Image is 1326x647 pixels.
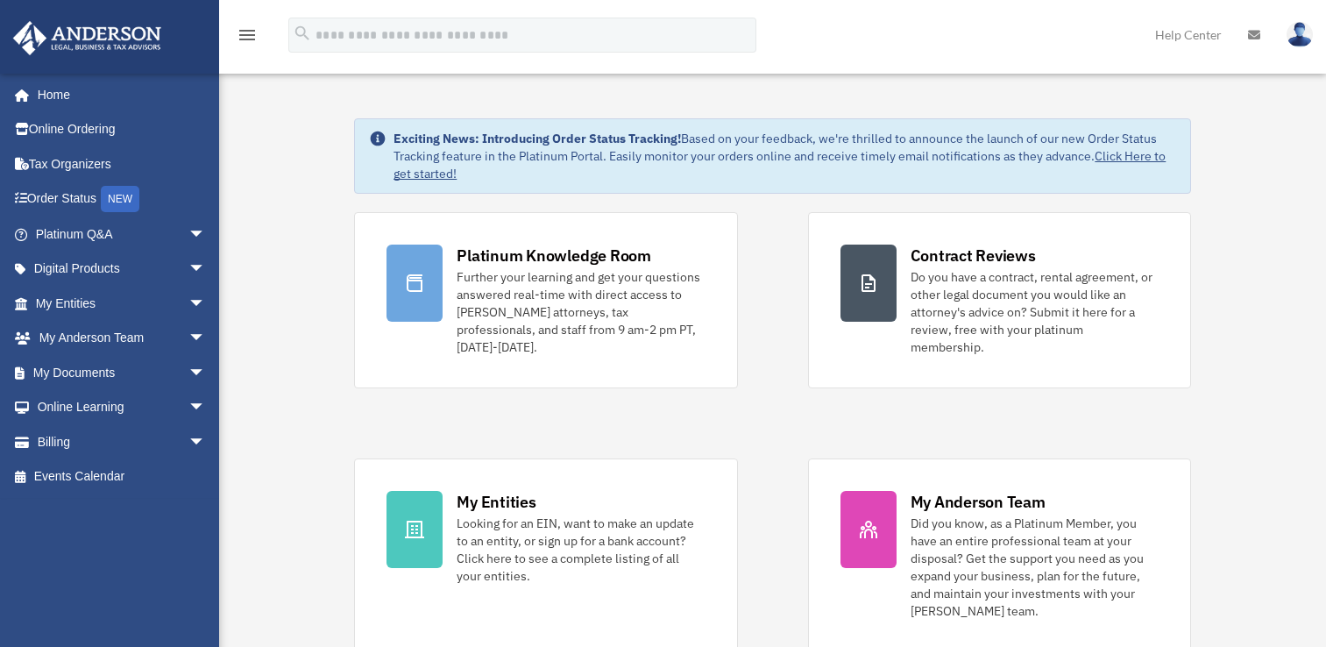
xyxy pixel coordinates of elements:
[12,321,232,356] a: My Anderson Teamarrow_drop_down
[188,321,223,357] span: arrow_drop_down
[457,268,705,356] div: Further your learning and get your questions answered real-time with direct access to [PERSON_NAM...
[457,491,535,513] div: My Entities
[12,286,232,321] a: My Entitiesarrow_drop_down
[12,252,232,287] a: Digital Productsarrow_drop_down
[188,424,223,460] span: arrow_drop_down
[12,112,232,147] a: Online Ordering
[8,21,167,55] img: Anderson Advisors Platinum Portal
[911,268,1159,356] div: Do you have a contract, rental agreement, or other legal document you would like an attorney's ad...
[457,245,651,267] div: Platinum Knowledge Room
[188,390,223,426] span: arrow_drop_down
[808,212,1191,388] a: Contract Reviews Do you have a contract, rental agreement, or other legal document you would like...
[911,515,1159,620] div: Did you know, as a Platinum Member, you have an entire professional team at your disposal? Get th...
[911,491,1046,513] div: My Anderson Team
[1287,22,1313,47] img: User Pic
[12,181,232,217] a: Order StatusNEW
[12,146,232,181] a: Tax Organizers
[188,286,223,322] span: arrow_drop_down
[188,217,223,252] span: arrow_drop_down
[101,186,139,212] div: NEW
[12,424,232,459] a: Billingarrow_drop_down
[457,515,705,585] div: Looking for an EIN, want to make an update to an entity, or sign up for a bank account? Click her...
[394,131,681,146] strong: Exciting News: Introducing Order Status Tracking!
[293,24,312,43] i: search
[12,77,223,112] a: Home
[394,148,1166,181] a: Click Here to get started!
[354,212,737,388] a: Platinum Knowledge Room Further your learning and get your questions answered real-time with dire...
[12,217,232,252] a: Platinum Q&Aarrow_drop_down
[12,459,232,494] a: Events Calendar
[188,355,223,391] span: arrow_drop_down
[188,252,223,288] span: arrow_drop_down
[911,245,1036,267] div: Contract Reviews
[237,31,258,46] a: menu
[394,130,1175,182] div: Based on your feedback, we're thrilled to announce the launch of our new Order Status Tracking fe...
[237,25,258,46] i: menu
[12,355,232,390] a: My Documentsarrow_drop_down
[12,390,232,425] a: Online Learningarrow_drop_down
